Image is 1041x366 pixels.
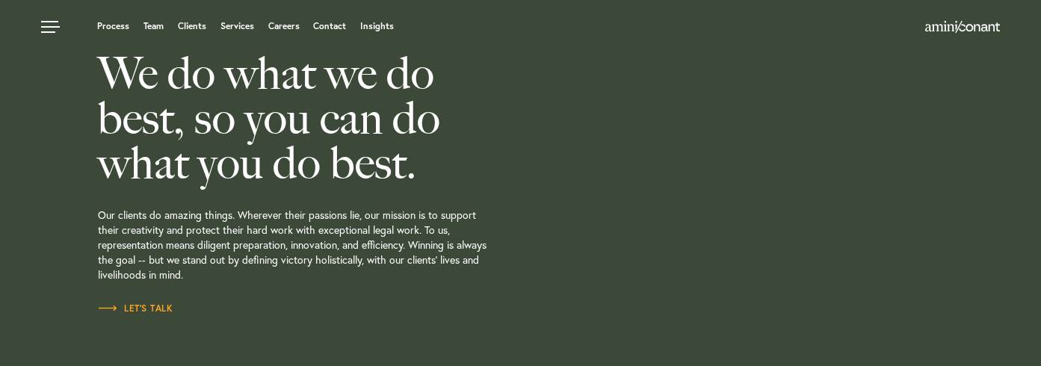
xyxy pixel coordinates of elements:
a: Insights [360,22,394,31]
p: Our clients do amazing things. Wherever their passions lie, our mission is to support their creat... [98,185,596,301]
img: Amini & Conant [925,21,1000,33]
a: Team [143,22,164,31]
a: Services [220,22,254,31]
a: Contact [313,22,346,31]
a: Let’s Talk [98,301,173,316]
a: Process [97,22,129,31]
a: Clients [178,22,206,31]
h2: We do what we do best, so you can do what you do best. [98,51,596,185]
a: Careers [268,22,300,31]
span: Let’s Talk [98,304,173,313]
